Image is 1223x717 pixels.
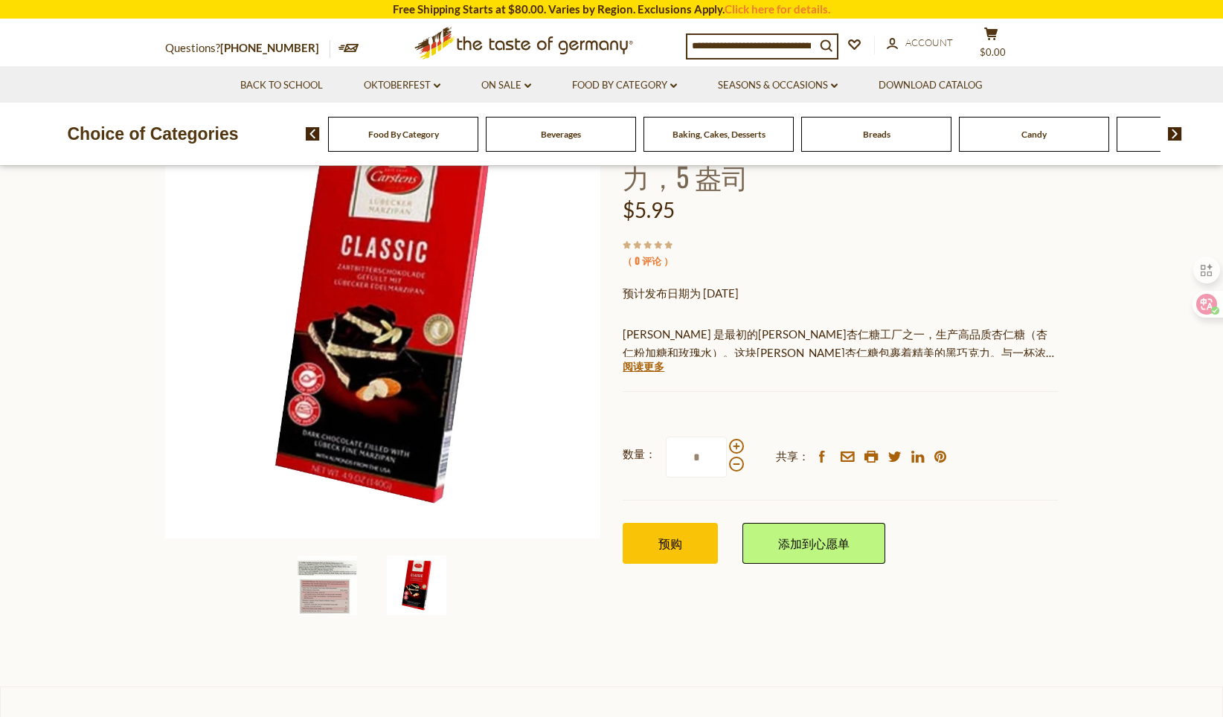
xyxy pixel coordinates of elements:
[623,286,739,300] font: 预计发布日期为 [DATE]
[1021,129,1047,140] a: Candy
[298,556,357,615] img: Carstens Luebecker Marzipan Bars with Dark Chocolate, 5 oz
[220,41,319,54] a: [PHONE_NUMBER]
[778,536,850,550] font: 添加到心愿单
[541,129,581,140] a: Beverages
[887,35,953,51] a: Account
[666,437,727,478] input: 数量：
[572,77,677,94] a: Food By Category
[623,327,1057,378] font: [PERSON_NAME] 是最初的[PERSON_NAME]杏仁糖工厂之一，生产高品质杏仁糖（杏仁粉加糖和玫瑰水）。这块[PERSON_NAME]杏仁糖包裹着精美的黑巧克力。与一杯浓缩咖啡或热...
[969,27,1013,64] button: $0.00
[623,447,656,460] font: 数量：
[623,523,718,564] button: 预购
[368,129,439,140] a: Food By Category
[879,77,983,94] a: Download Catalog
[980,46,1006,58] span: $0.00
[165,39,330,58] p: Questions?
[481,77,531,94] a: On Sale
[658,536,682,550] font: 预购
[240,77,323,94] a: Back to School
[623,360,664,373] font: 阅读更多
[623,197,675,222] span: $5.95
[364,77,440,94] a: Oktoberfest
[742,523,885,564] a: 添加到心愿单
[673,129,765,140] a: Baking, Cakes, Desserts
[718,77,838,94] a: Seasons & Occasions
[725,2,830,16] a: Click here for details.
[387,556,446,615] img: Carstens Marzipan Bars with Dark Chocolate
[165,103,600,538] img: Carstens Marzipan Bars with Dark Chocolate
[905,36,953,48] span: Account
[623,253,673,268] font: （ 0 评论 ）
[776,449,809,463] font: 共享：
[1168,127,1182,141] img: next arrow
[306,127,320,141] img: previous arrow
[863,129,890,140] a: Breads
